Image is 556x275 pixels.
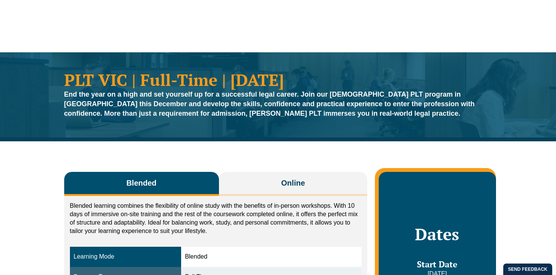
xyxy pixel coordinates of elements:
span: Online [281,178,305,188]
strong: End the year on a high and set yourself up for a successful legal career. Join our [DEMOGRAPHIC_D... [64,91,475,117]
div: Learning Mode [74,252,177,261]
h2: Dates [386,225,488,244]
p: Blended learning combines the flexibility of online study with the benefits of in-person workshop... [70,202,362,235]
div: Blended [185,252,358,261]
span: Start Date [417,259,457,270]
span: Blended [126,178,157,188]
h1: PLT VIC | Full-Time | [DATE] [64,71,492,88]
